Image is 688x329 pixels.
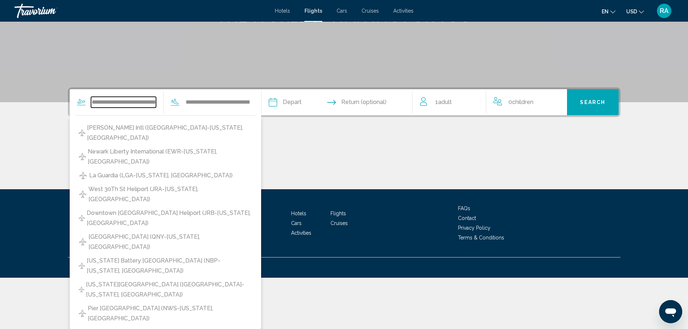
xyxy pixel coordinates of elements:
[75,254,256,278] button: [US_STATE] Battery [GEOGRAPHIC_DATA] (NBP-[US_STATE], [GEOGRAPHIC_DATA])
[327,89,386,115] button: Return date
[75,302,256,325] button: Pier [GEOGRAPHIC_DATA] (NWS-[US_STATE], [GEOGRAPHIC_DATA])
[362,8,379,14] a: Cruises
[435,97,452,107] span: 1
[626,6,644,17] button: Change currency
[304,8,322,14] a: Flights
[291,220,302,226] a: Cars
[512,99,533,105] span: Children
[75,278,256,302] button: [US_STATE][GEOGRAPHIC_DATA] ([GEOGRAPHIC_DATA]-[US_STATE], [GEOGRAPHIC_DATA])
[458,205,470,211] a: FAQs
[413,89,567,115] button: Travelers: 1 adult, 0 children
[330,211,346,216] a: Flights
[393,8,414,14] a: Activities
[438,99,452,105] span: Adult
[89,170,233,181] span: La Guardia (LGA-[US_STATE], [GEOGRAPHIC_DATA])
[75,206,256,230] button: Downtown [GEOGRAPHIC_DATA] Heliport (JRB-[US_STATE], [GEOGRAPHIC_DATA])
[75,182,256,206] button: West 30Th St Heliport (JRA-[US_STATE], [GEOGRAPHIC_DATA])
[88,184,252,204] span: West 30Th St Heliport (JRA-[US_STATE], [GEOGRAPHIC_DATA])
[75,121,256,145] button: [PERSON_NAME] Intl ([GEOGRAPHIC_DATA]-[US_STATE], [GEOGRAPHIC_DATA])
[75,230,256,254] button: [GEOGRAPHIC_DATA] (QNY-[US_STATE], [GEOGRAPHIC_DATA])
[509,97,533,107] span: 0
[567,89,619,115] button: Search
[70,89,619,115] div: Search widget
[88,303,252,324] span: Pier [GEOGRAPHIC_DATA] (NWS-[US_STATE], [GEOGRAPHIC_DATA])
[291,230,311,236] a: Activities
[291,211,306,216] a: Hotels
[14,4,268,18] a: Travorium
[458,225,490,231] a: Privacy Policy
[655,3,674,18] button: User Menu
[602,6,615,17] button: Change language
[87,208,252,228] span: Downtown [GEOGRAPHIC_DATA] Heliport (JRB-[US_STATE], [GEOGRAPHIC_DATA])
[88,147,252,167] span: Newark Liberty International (EWR-[US_STATE], [GEOGRAPHIC_DATA])
[602,9,609,14] span: en
[269,89,302,115] button: Depart date
[330,220,348,226] a: Cruises
[659,300,682,323] iframe: Button to launch messaging window
[87,123,252,143] span: [PERSON_NAME] Intl ([GEOGRAPHIC_DATA]-[US_STATE], [GEOGRAPHIC_DATA])
[458,215,476,221] a: Contact
[75,169,256,182] button: La Guardia (LGA-[US_STATE], [GEOGRAPHIC_DATA])
[626,9,637,14] span: USD
[458,235,504,241] a: Terms & Conditions
[75,145,256,169] button: Newark Liberty International (EWR-[US_STATE], [GEOGRAPHIC_DATA])
[660,7,668,14] span: RA
[86,280,252,300] span: [US_STATE][GEOGRAPHIC_DATA] ([GEOGRAPHIC_DATA]-[US_STATE], [GEOGRAPHIC_DATA])
[341,97,386,107] span: Return (optional)
[275,8,290,14] a: Hotels
[87,256,252,276] span: [US_STATE] Battery [GEOGRAPHIC_DATA] (NBP-[US_STATE], [GEOGRAPHIC_DATA])
[580,100,605,105] span: Search
[337,8,347,14] a: Cars
[88,232,252,252] span: [GEOGRAPHIC_DATA] (QNY-[US_STATE], [GEOGRAPHIC_DATA])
